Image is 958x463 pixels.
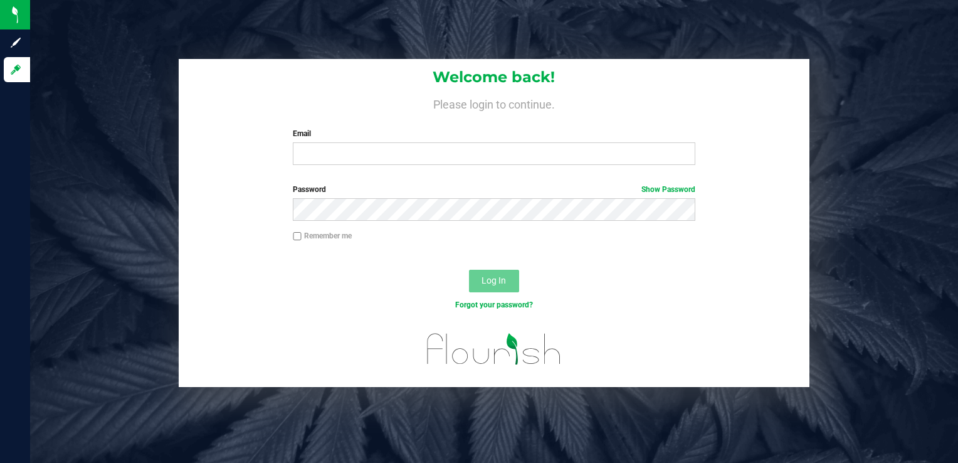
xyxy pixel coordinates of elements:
label: Remember me [293,230,352,242]
inline-svg: Sign up [9,36,22,49]
h1: Welcome back! [179,69,810,85]
label: Email [293,128,695,139]
a: Show Password [641,185,695,194]
a: Forgot your password? [455,301,533,309]
input: Remember me [293,232,302,241]
img: flourish_logo.svg [415,324,573,375]
h4: Please login to continue. [179,95,810,110]
inline-svg: Log in [9,63,22,76]
span: Log In [482,275,506,285]
span: Password [293,185,326,194]
button: Log In [469,270,519,292]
